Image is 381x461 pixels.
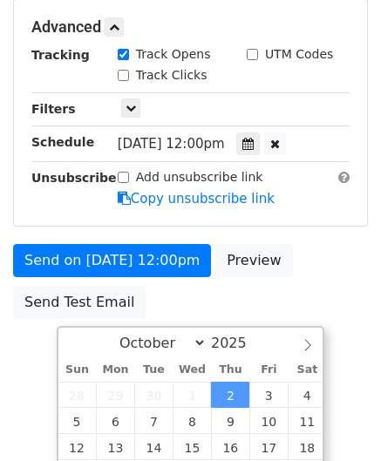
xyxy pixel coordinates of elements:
[96,434,134,460] span: October 13, 2025
[294,377,381,461] iframe: Chat Widget
[136,168,263,186] label: Add unsubscribe link
[13,244,211,277] a: Send on [DATE] 12:00pm
[173,434,211,460] span: October 15, 2025
[96,382,134,408] span: September 29, 2025
[58,434,97,460] span: October 12, 2025
[134,364,173,376] span: Tue
[96,408,134,434] span: October 6, 2025
[215,244,292,277] a: Preview
[118,191,275,207] a: Copy unsubscribe link
[31,135,94,149] strong: Schedule
[211,364,249,376] span: Thu
[31,48,90,62] strong: Tracking
[96,364,134,376] span: Mon
[13,286,146,319] a: Send Test Email
[288,382,326,408] span: October 4, 2025
[58,408,97,434] span: October 5, 2025
[207,335,269,351] input: Year
[249,408,288,434] span: October 10, 2025
[249,382,288,408] span: October 3, 2025
[211,434,249,460] span: October 16, 2025
[134,382,173,408] span: September 30, 2025
[58,382,97,408] span: September 28, 2025
[211,382,249,408] span: October 2, 2025
[249,434,288,460] span: October 17, 2025
[31,17,350,37] h5: Advanced
[136,66,208,85] label: Track Clicks
[136,45,211,64] label: Track Opens
[173,364,211,376] span: Wed
[249,364,288,376] span: Fri
[31,102,76,116] strong: Filters
[173,408,211,434] span: October 8, 2025
[288,434,326,460] span: October 18, 2025
[58,364,97,376] span: Sun
[288,408,326,434] span: October 11, 2025
[31,171,117,185] strong: Unsubscribe
[134,434,173,460] span: October 14, 2025
[265,45,333,64] label: UTM Codes
[173,382,211,408] span: October 1, 2025
[288,364,326,376] span: Sat
[211,408,249,434] span: October 9, 2025
[134,408,173,434] span: October 7, 2025
[118,136,225,152] span: [DATE] 12:00pm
